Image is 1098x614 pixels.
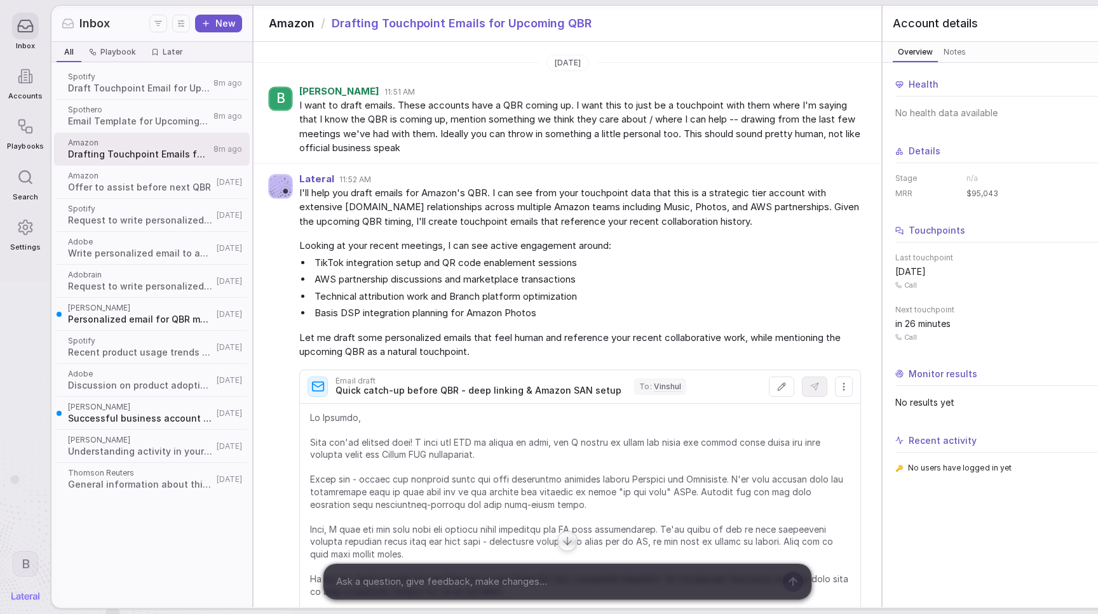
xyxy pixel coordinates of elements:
[312,306,861,321] li: Basis DSP integration planning for Amazon Photos
[8,92,43,100] span: Accounts
[68,105,210,115] span: Spothero
[213,144,242,154] span: 8m ago
[68,445,213,458] span: Understanding activity in your account
[68,247,213,260] span: Write personalized email to account contact
[54,397,250,430] a: [PERSON_NAME]Successful business account touchpoint email[DATE]
[384,87,414,97] span: 11:51 AM
[299,174,334,185] span: Lateral
[54,430,250,463] a: [PERSON_NAME]Understanding activity in your account[DATE]
[895,317,951,330] span: in 26 minutes
[966,173,978,184] span: n/a
[217,474,242,484] span: [DATE]
[54,199,250,232] a: SpotifyRequest to write personalized account update email[DATE]
[895,46,935,58] span: Overview
[213,78,242,88] span: 8m ago
[217,177,242,187] span: [DATE]
[217,375,242,385] span: [DATE]
[163,47,183,57] span: Later
[68,270,213,280] span: Adobrain
[68,303,213,313] span: [PERSON_NAME]
[7,208,43,258] a: Settings
[555,58,581,68] span: [DATE]
[54,265,250,298] a: AdobrainRequest to write personalized account update email[DATE]
[13,193,38,201] span: Search
[68,82,210,95] span: Draft Touchpoint Email for Upcoming QBR
[217,441,242,451] span: [DATE]
[68,171,213,181] span: Amazon
[299,86,379,97] span: [PERSON_NAME]
[68,214,213,227] span: Request to write personalized account update email
[654,382,681,392] span: Vinshul
[299,331,861,359] span: Let me draft some personalized emails that feel human and reference your recent collaborative wor...
[195,15,242,32] button: New thread
[54,364,250,397] a: AdobeDiscussion on product adoption strategy[DATE]
[68,346,213,359] span: Recent product usage trends for link creation
[312,272,861,287] li: AWS partnership discussions and marketplace transactions
[299,239,861,253] span: Looking at your recent meetings, I can see active engagement around:
[54,166,250,199] a: AmazonOffer to assist before next QBR[DATE]
[16,42,35,50] span: Inbox
[895,265,926,278] span: [DATE]
[909,368,977,380] span: Monitor results
[213,111,242,121] span: 8m ago
[68,280,213,293] span: Request to write personalized account update email
[68,468,213,478] span: Thomson Reuters
[7,57,43,107] a: Accounts
[299,98,861,156] span: I want to draft emails. These accounts have a QBR coming up. I want this to just be a touchpoint ...
[68,204,213,214] span: Spotify
[68,336,213,346] span: Spotify
[7,107,43,157] a: Playbooks
[172,15,190,32] button: Display settings
[68,435,213,445] span: [PERSON_NAME]
[54,331,250,364] a: SpotifyRecent product usage trends for link creation[DATE]
[68,181,213,194] span: Offer to assist before next QBR
[909,145,940,157] span: Details
[332,15,592,32] span: Drafting Touchpoint Emails for Upcoming QBR
[68,478,213,491] span: General information about this account
[904,281,917,290] span: Call
[904,333,917,342] span: Call
[909,434,977,447] span: Recent activity
[68,115,210,128] span: Email Template for Upcoming Quarterly Business Review
[54,133,250,166] a: AmazonDrafting Touchpoint Emails for Upcoming QBR8m ago
[276,90,285,107] span: B
[11,592,39,600] img: Lateral
[68,369,213,379] span: Adobe
[100,47,136,57] span: Playbook
[217,243,242,253] span: [DATE]
[895,173,959,184] dt: Stage
[895,189,959,199] dt: MRR
[68,138,210,148] span: Amazon
[54,232,250,265] a: AdobeWrite personalized email to account contact[DATE]
[966,189,998,199] span: $95,043
[299,186,861,229] span: I'll help you draft emails for Amazon's QBR. I can see from your touchpoint data that this is a s...
[312,256,861,270] li: TikTok integration setup and QR code enablement sessions
[54,463,250,496] a: Thomson ReutersGeneral information about this account[DATE]
[217,309,242,319] span: [DATE]
[941,46,968,58] span: Notes
[149,15,167,32] button: Filters
[321,15,325,32] span: /
[54,298,250,331] a: [PERSON_NAME]Personalized email for QBR meeting prep[DATE]
[217,210,242,220] span: [DATE]
[68,237,213,247] span: Adobe
[909,224,965,237] span: Touchpoints
[217,342,242,352] span: [DATE]
[7,142,43,150] span: Playbooks
[54,100,250,133] a: SpotheroEmail Template for Upcoming Quarterly Business Review8m ago
[217,276,242,286] span: [DATE]
[639,382,651,391] span: To :
[68,148,210,161] span: Drafting Touchpoint Emails for Upcoming QBR
[68,402,213,412] span: [PERSON_NAME]
[64,47,74,57] span: All
[217,408,242,418] span: [DATE]
[335,385,621,396] span: Quick catch-up before QBR - deep linking & Amazon SAN setup
[68,72,210,82] span: Spotify
[312,290,861,304] li: Technical attribution work and Branch platform optimization
[79,15,110,32] span: Inbox
[269,15,315,32] span: Amazon
[269,175,292,198] img: Agent avatar
[909,78,939,91] span: Health
[339,175,370,185] span: 11:52 AM
[893,15,978,32] span: Account details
